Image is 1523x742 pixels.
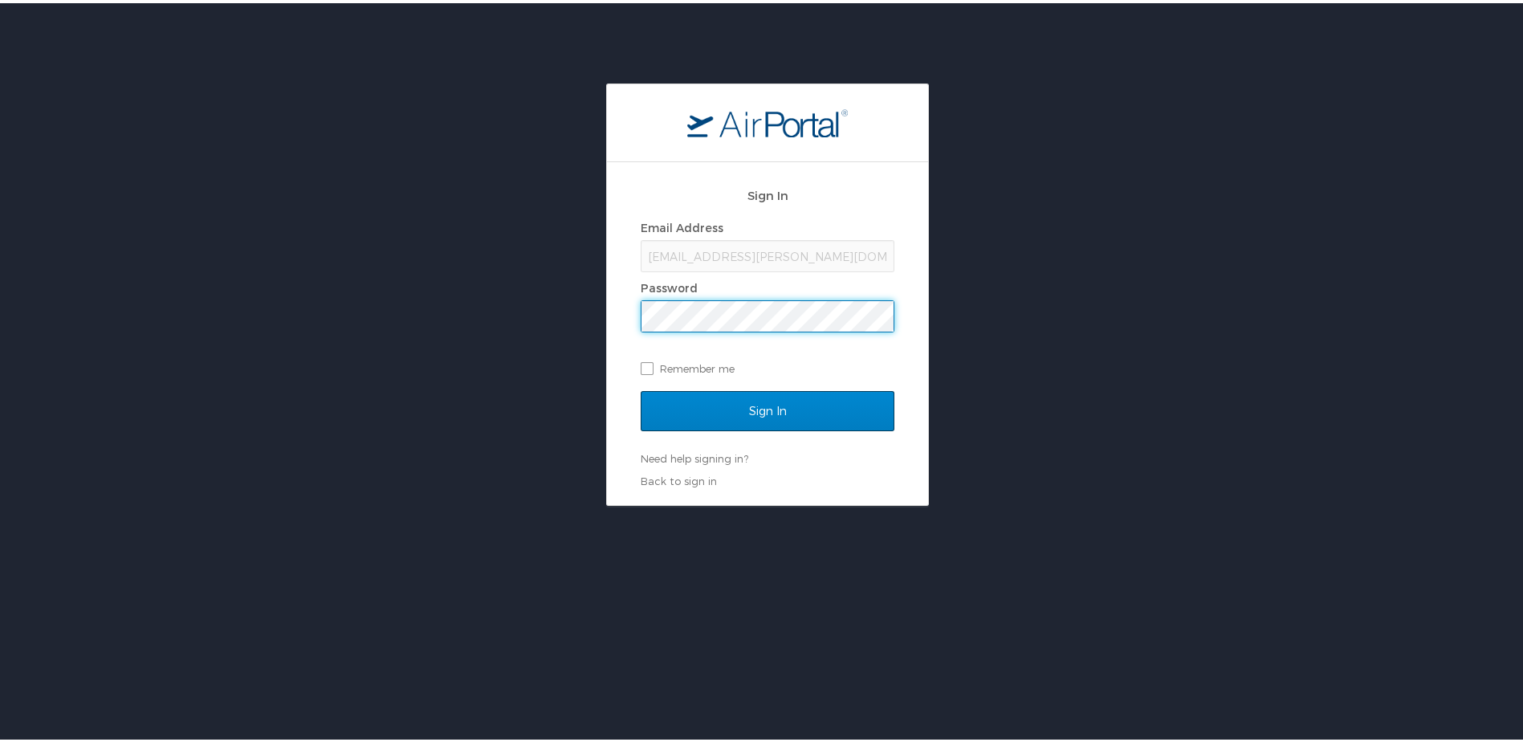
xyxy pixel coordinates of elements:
a: Need help signing in? [641,449,748,462]
img: logo [687,105,848,134]
label: Email Address [641,218,723,231]
a: Back to sign in [641,471,717,484]
label: Remember me [641,353,894,377]
input: Sign In [641,388,894,428]
h2: Sign In [641,183,894,202]
label: Password [641,278,698,291]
